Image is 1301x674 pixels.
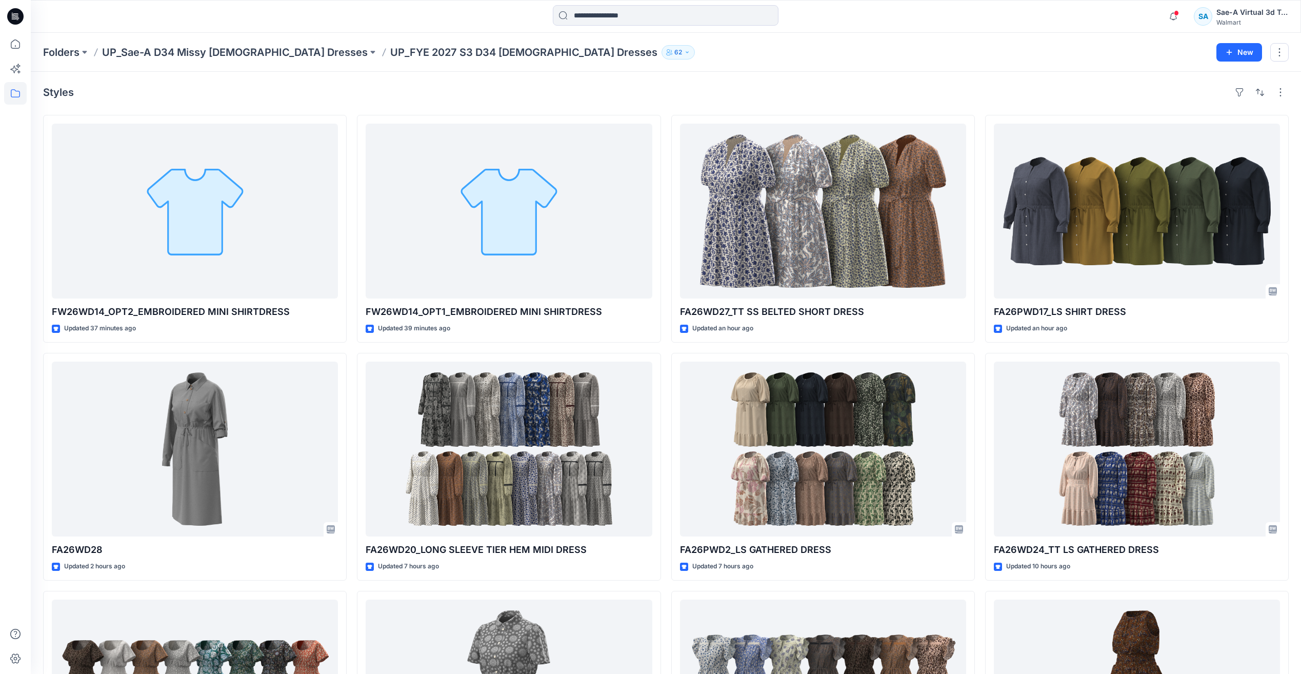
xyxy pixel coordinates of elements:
[64,561,125,572] p: Updated 2 hours ago
[102,45,368,60] a: UP_Sae-A D34 Missy [DEMOGRAPHIC_DATA] Dresses
[378,561,439,572] p: Updated 7 hours ago
[674,47,682,58] p: 62
[1006,561,1070,572] p: Updated 10 hours ago
[378,323,450,334] p: Updated 39 minutes ago
[390,45,657,60] p: UP_FYE 2027 S3 D34 [DEMOGRAPHIC_DATA] Dresses
[366,362,652,537] a: FA26WD20_LONG SLEEVE TIER HEM MIDI DRESS
[1216,43,1262,62] button: New
[680,543,966,557] p: FA26PWD2_LS GATHERED DRESS
[1006,323,1067,334] p: Updated an hour ago
[52,362,338,537] a: FA26WD28
[994,305,1280,319] p: FA26PWD17_LS SHIRT DRESS
[1216,6,1288,18] div: Sae-A Virtual 3d Team
[52,305,338,319] p: FW26WD14_OPT2_EMBROIDERED MINI SHIRTDRESS
[692,323,753,334] p: Updated an hour ago
[680,362,966,537] a: FA26PWD2_LS GATHERED DRESS
[662,45,695,60] button: 62
[64,323,136,334] p: Updated 37 minutes ago
[680,305,966,319] p: FA26WD27_TT SS BELTED SHORT DRESS
[994,362,1280,537] a: FA26WD24_TT LS GATHERED DRESS
[692,561,753,572] p: Updated 7 hours ago
[994,543,1280,557] p: FA26WD24_TT LS GATHERED DRESS
[680,124,966,299] a: FA26WD27_TT SS BELTED SHORT DRESS
[52,124,338,299] a: FW26WD14_OPT2_EMBROIDERED MINI SHIRTDRESS
[1216,18,1288,26] div: Walmart
[994,124,1280,299] a: FA26PWD17_LS SHIRT DRESS
[366,124,652,299] a: FW26WD14_OPT1_EMBROIDERED MINI SHIRTDRESS
[43,45,79,60] a: Folders
[43,86,74,98] h4: Styles
[366,543,652,557] p: FA26WD20_LONG SLEEVE TIER HEM MIDI DRESS
[52,543,338,557] p: FA26WD28
[366,305,652,319] p: FW26WD14_OPT1_EMBROIDERED MINI SHIRTDRESS
[1194,7,1212,26] div: SA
